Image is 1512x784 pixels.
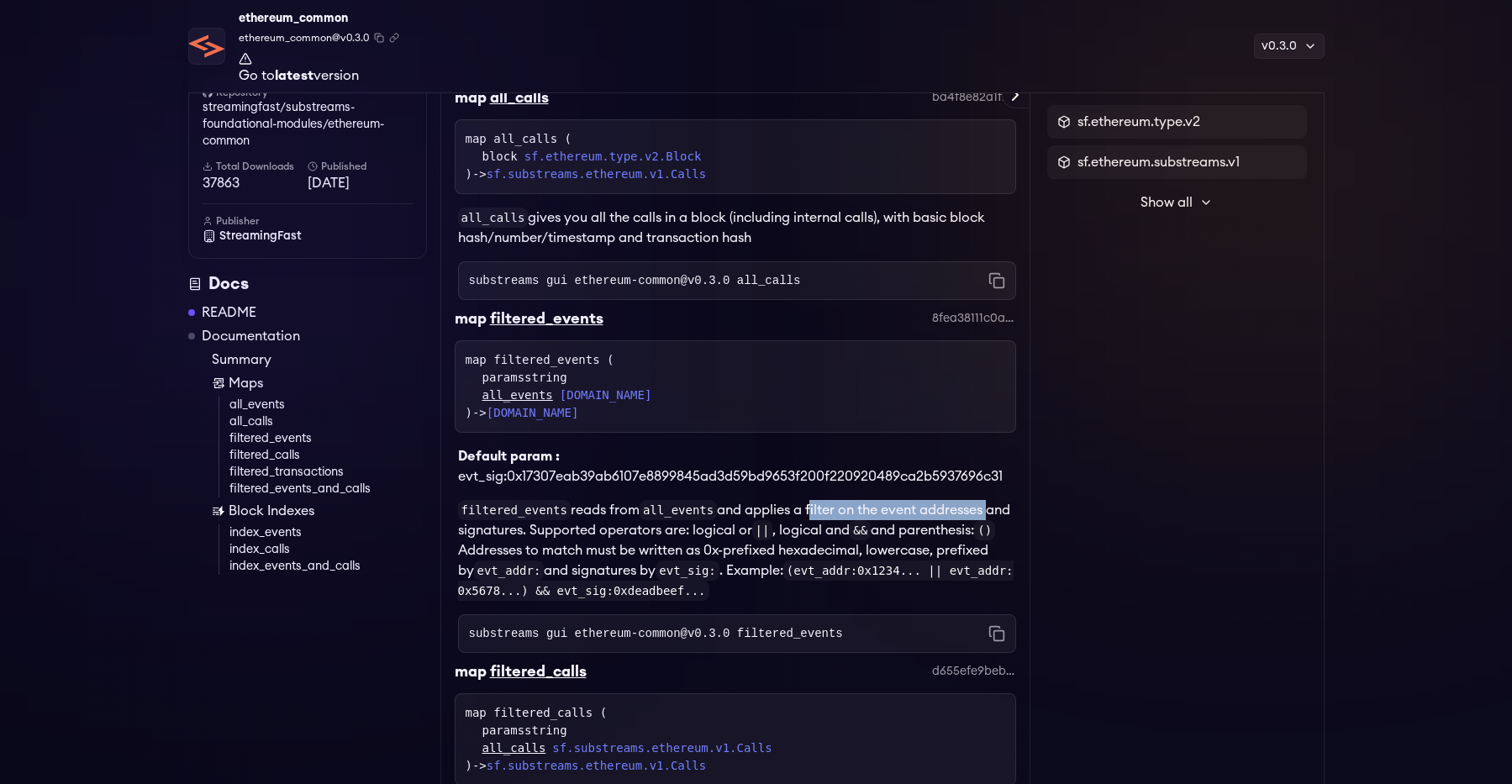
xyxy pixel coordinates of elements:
[490,307,603,330] div: filtered_events
[458,208,529,228] code: all_calls
[472,406,578,419] span: ->
[1047,186,1307,219] button: Show all
[239,7,399,30] div: ethereum_common
[212,504,225,518] img: Block Index icon
[229,413,427,430] a: all_calls
[455,660,487,683] div: map
[203,160,308,173] h6: Total Downloads
[239,30,369,45] span: ethereum_common@v0.3.0
[308,160,413,173] h6: Published
[850,520,871,540] code: &&
[229,447,427,464] a: filtered_calls
[932,663,1016,680] div: d655efe9beb681bed30a0e9183823dcb98344762
[1077,112,1200,132] span: sf.ethereum.type.v2
[656,560,719,581] code: evt_sig:
[203,173,308,193] span: 37863
[458,208,1016,248] p: gives you all the calls in a block (including internal calls), with basic block hash/number/times...
[932,89,1016,106] div: ba4f8e82a1fdc3ffbf060bed89482619bdc2a771
[229,524,427,541] a: index_events
[469,272,801,289] code: substreams gui ethereum-common@v0.3.0 all_calls
[552,739,772,757] a: sf.substreams.ethereum.v1.Calls
[482,722,1005,739] div: paramsstring
[229,464,427,481] a: filtered_transactions
[932,310,1016,327] div: 8fea38111c0a0111c18aa8a573a9d9a2369aa2f1
[490,86,549,109] div: all_calls
[472,759,706,772] span: ->
[202,303,256,323] a: README
[474,560,545,581] code: evt_addr:
[466,704,1005,775] div: map filtered_calls ( )
[487,167,706,181] a: sf.substreams.ethereum.v1.Calls
[212,373,427,393] a: Maps
[275,69,313,82] strong: latest
[229,397,427,413] a: all_events
[188,272,427,296] div: Docs
[203,214,413,228] h6: Publisher
[466,130,1005,183] div: map all_calls ( )
[308,173,413,193] span: [DATE]
[203,228,413,245] a: StreamingFast
[458,500,1016,601] p: reads from and applies a filter on the event addresses and signatures. Supported operators are: l...
[1254,34,1325,59] div: v0.3.0
[974,520,995,540] code: ()
[466,351,1005,422] div: map filtered_events ( )
[203,99,413,150] a: streamingfast/substreams-foundational-modules/ethereum-common
[472,167,706,181] span: ->
[212,501,427,521] a: Block Indexes
[229,430,427,447] a: filtered_events
[458,450,560,463] b: Default param :
[455,86,487,109] div: map
[524,148,702,166] a: sf.ethereum.type.v2.Block
[458,470,1003,483] span: evt_sig:0x17307eab39ab6107e8899845ad3d59bd9653f200f220920489ca2b5937696c31
[1077,152,1240,172] span: sf.ethereum.substreams.v1
[482,387,553,404] a: all_events
[455,307,487,330] div: map
[219,228,302,245] span: StreamingFast
[560,387,652,404] a: [DOMAIN_NAME]
[482,739,546,757] a: all_calls
[239,52,399,82] a: Go tolatestversion
[212,350,427,370] a: Summary
[374,33,384,43] button: Copy package name and version
[988,272,1005,289] button: Copy command to clipboard
[487,759,706,772] a: sf.substreams.ethereum.v1.Calls
[1141,192,1193,213] span: Show all
[752,520,773,540] code: ||
[482,369,1005,387] div: paramsstring
[389,33,399,43] button: Copy .spkg link to clipboard
[229,541,427,558] a: index_calls
[490,660,587,683] div: filtered_calls
[189,29,224,64] img: Package Logo
[229,558,427,575] a: index_events_and_calls
[988,625,1005,642] button: Copy command to clipboard
[487,406,579,419] a: [DOMAIN_NAME]
[202,326,300,346] a: Documentation
[469,625,843,642] code: substreams gui ethereum-common@v0.3.0 filtered_events
[458,560,1014,601] code: (evt_addr:0x1234... || evt_addr:0x5678...) && evt_sig:0xdeadbeef...
[229,481,427,497] a: filtered_events_and_calls
[458,500,571,520] code: filtered_events
[212,376,225,390] img: Map icon
[640,500,717,520] code: all_events
[482,148,1005,166] div: block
